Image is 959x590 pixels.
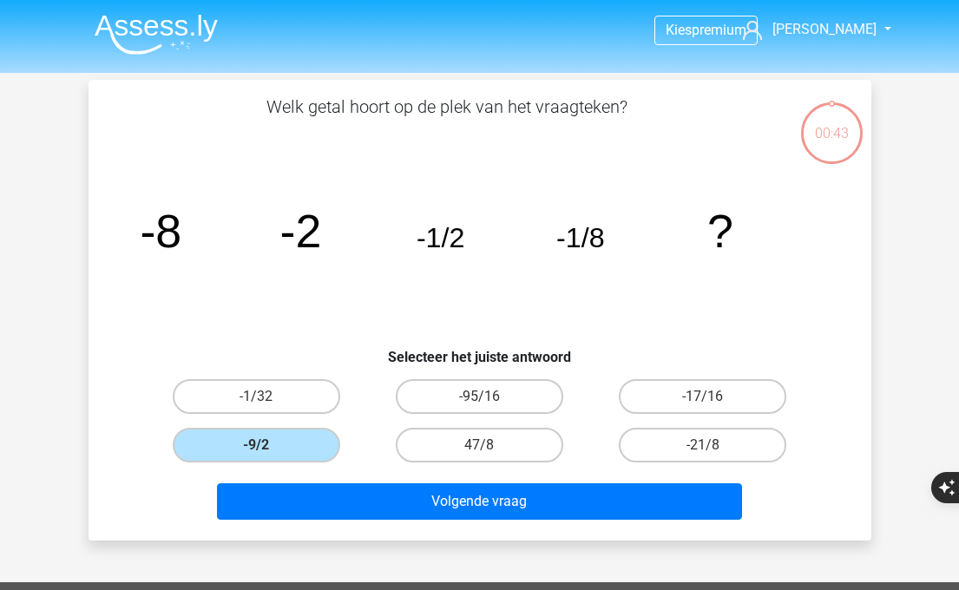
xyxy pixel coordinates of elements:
[116,335,844,365] h6: Selecteer het juiste antwoord
[736,19,878,40] a: [PERSON_NAME]
[619,379,786,414] label: -17/16
[655,18,757,42] a: Kiespremium
[707,205,733,257] tspan: ?
[692,22,746,38] span: premium
[279,205,321,257] tspan: -2
[619,428,786,462] label: -21/8
[217,483,742,520] button: Volgende vraag
[140,205,181,257] tspan: -8
[396,379,563,414] label: -95/16
[116,94,778,146] p: Welk getal hoort op de plek van het vraagteken?
[173,379,340,414] label: -1/32
[556,222,605,253] tspan: -1/8
[95,14,218,55] img: Assessly
[173,428,340,462] label: -9/2
[799,101,864,144] div: 00:43
[772,21,877,37] span: [PERSON_NAME]
[666,22,692,38] span: Kies
[396,428,563,462] label: 47/8
[416,222,464,253] tspan: -1/2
